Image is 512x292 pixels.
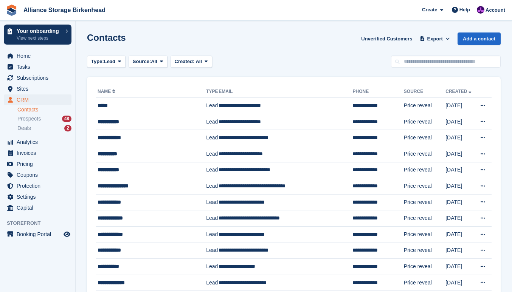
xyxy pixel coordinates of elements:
a: Contacts [17,106,71,113]
td: Price reveal [404,243,445,259]
td: Price reveal [404,162,445,178]
a: menu [4,73,71,83]
span: Account [486,6,505,14]
th: Phone [352,86,403,98]
a: menu [4,94,71,105]
span: Created: [175,59,195,64]
a: Prospects 48 [17,115,71,123]
td: Lead [206,130,219,146]
a: menu [4,170,71,180]
span: Settings [17,192,62,202]
td: [DATE] [445,162,475,178]
a: menu [4,148,71,158]
td: Price reveal [404,210,445,227]
td: Price reveal [404,259,445,275]
td: [DATE] [445,98,475,114]
span: Create [422,6,437,14]
td: [DATE] [445,130,475,146]
td: Lead [206,114,219,130]
a: menu [4,62,71,72]
a: menu [4,83,71,94]
td: [DATE] [445,146,475,162]
a: menu [4,137,71,147]
span: Export [427,35,443,43]
span: Prospects [17,115,41,122]
td: [DATE] [445,210,475,227]
span: Storefront [7,219,75,227]
td: Lead [206,194,219,210]
button: Source: All [129,56,168,68]
span: Protection [17,181,62,191]
span: Sites [17,83,62,94]
button: Export [418,32,451,45]
td: Lead [206,275,219,291]
a: menu [4,51,71,61]
td: Price reveal [404,226,445,243]
span: All [195,59,202,64]
span: Pricing [17,159,62,169]
a: Preview store [62,230,71,239]
span: Coupons [17,170,62,180]
span: Lead [104,58,115,65]
a: Name [98,89,117,94]
span: Capital [17,202,62,213]
div: 48 [62,116,71,122]
span: Invoices [17,148,62,158]
span: Subscriptions [17,73,62,83]
span: Home [17,51,62,61]
td: Lead [206,259,219,275]
a: menu [4,192,71,202]
td: Lead [206,210,219,227]
span: CRM [17,94,62,105]
span: Booking Portal [17,229,62,239]
td: [DATE] [445,114,475,130]
button: Created: All [171,56,212,68]
td: [DATE] [445,178,475,195]
td: Price reveal [404,114,445,130]
td: Lead [206,226,219,243]
td: [DATE] [445,226,475,243]
th: Source [404,86,445,98]
td: [DATE] [445,275,475,291]
td: Price reveal [404,178,445,195]
span: All [151,58,157,65]
span: Type: [91,58,104,65]
td: [DATE] [445,194,475,210]
h1: Contacts [87,32,126,43]
span: Deals [17,125,31,132]
th: Email [219,86,352,98]
a: Your onboarding View next steps [4,25,71,45]
th: Type [206,86,219,98]
a: menu [4,229,71,239]
span: Analytics [17,137,62,147]
a: Add a contact [458,32,501,45]
td: Lead [206,162,219,178]
td: Price reveal [404,130,445,146]
span: Source: [133,58,151,65]
td: Price reveal [404,194,445,210]
a: Created [445,89,473,94]
span: Tasks [17,62,62,72]
img: stora-icon-8386f47178a22dfd0bd8f6a31ec36ba5ce8667c1dd55bd0f319d3a0aa187defe.svg [6,5,17,16]
p: View next steps [17,35,62,42]
a: menu [4,181,71,191]
div: 2 [64,125,71,131]
img: Romilly Norton [477,6,484,14]
a: Unverified Customers [358,32,415,45]
td: Lead [206,146,219,162]
a: Deals 2 [17,124,71,132]
span: Help [459,6,470,14]
td: Lead [206,178,219,195]
a: menu [4,202,71,213]
a: Alliance Storage Birkenhead [20,4,109,16]
td: Lead [206,243,219,259]
a: menu [4,159,71,169]
td: Price reveal [404,146,445,162]
td: [DATE] [445,259,475,275]
button: Type: Lead [87,56,126,68]
td: Price reveal [404,275,445,291]
td: [DATE] [445,243,475,259]
td: Lead [206,98,219,114]
td: Price reveal [404,98,445,114]
p: Your onboarding [17,28,62,34]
